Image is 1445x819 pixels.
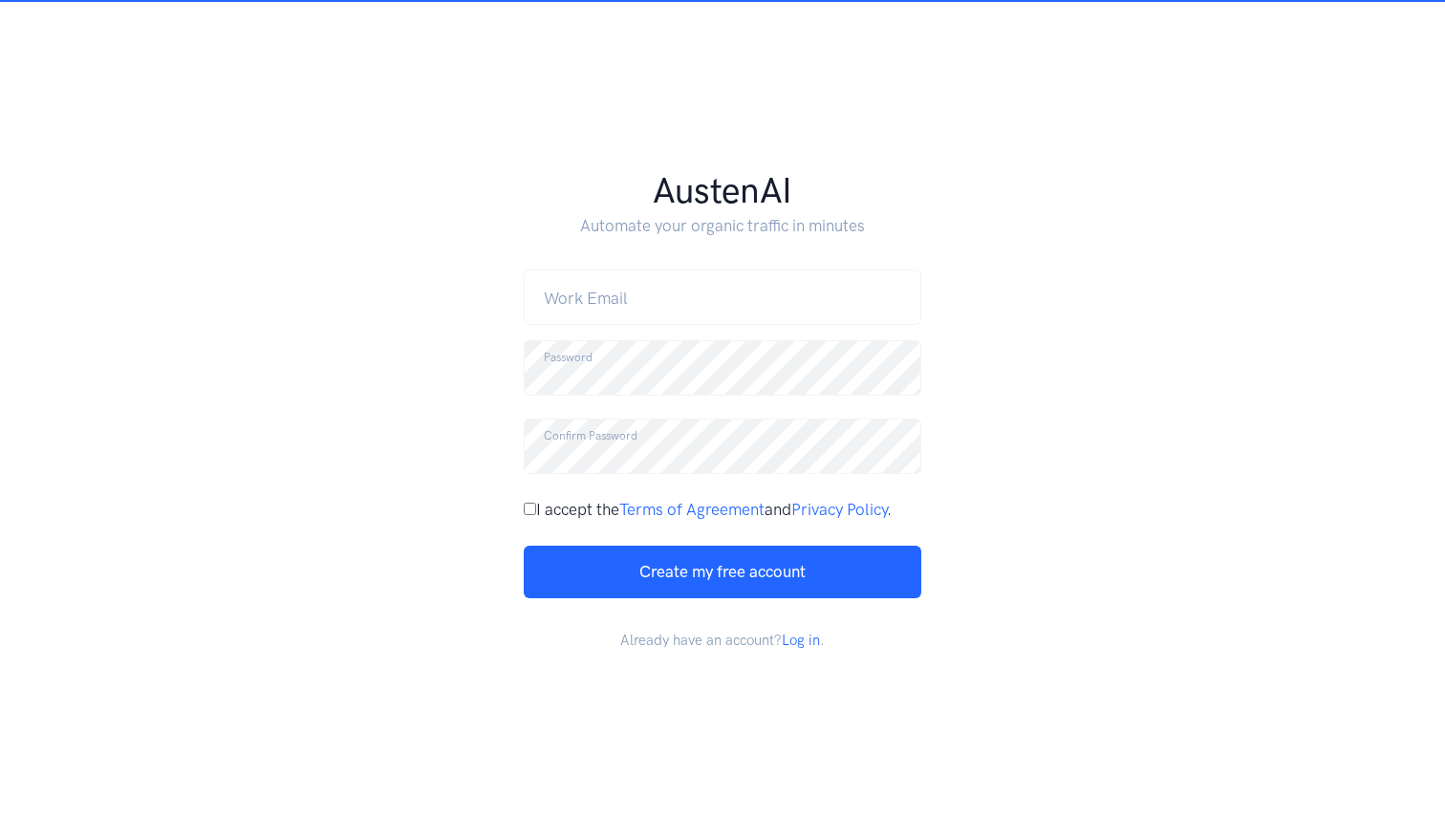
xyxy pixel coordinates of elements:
[524,546,922,598] button: Create my free account
[524,167,922,213] h1: AustenAI
[619,500,765,519] a: Terms of Agreement
[524,497,922,523] div: I accept the and .
[791,500,887,519] a: Privacy Policy
[524,213,922,239] p: Automate your organic traffic in minutes
[524,269,922,325] input: name@address.com
[782,632,820,649] a: Log in
[524,629,922,652] p: Already have an account? .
